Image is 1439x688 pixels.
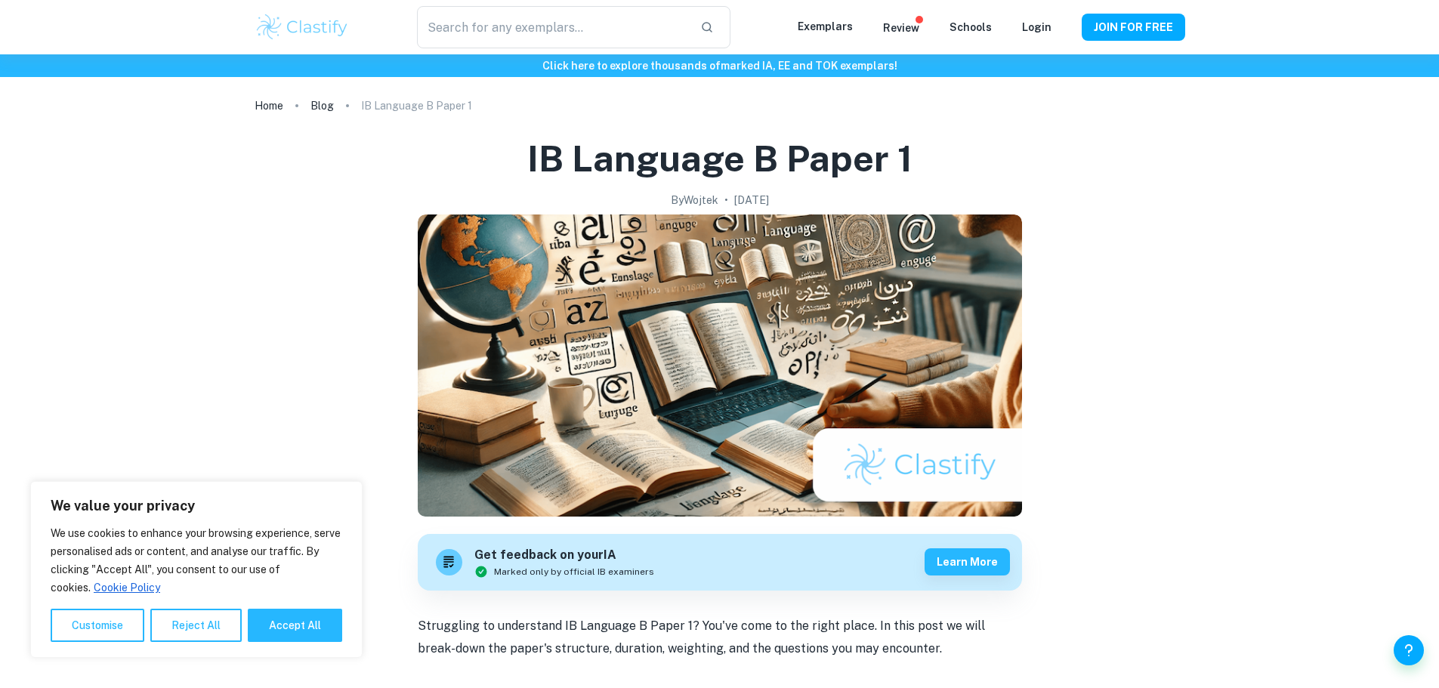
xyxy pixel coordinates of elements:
h2: By Wojtek [671,192,718,208]
button: Customise [51,609,144,642]
input: Search for any exemplars... [417,6,687,48]
button: Reject All [150,609,242,642]
a: Cookie Policy [93,581,161,594]
a: Home [255,95,283,116]
button: Accept All [248,609,342,642]
a: Blog [310,95,334,116]
p: Review [883,20,919,36]
p: Struggling to understand IB Language B Paper 1? You've come to the right place. In this post we w... [418,615,1022,661]
span: Marked only by official IB examiners [494,565,654,578]
img: IB Language B Paper 1 cover image [418,214,1022,517]
h6: Get feedback on your IA [474,546,654,565]
p: • [724,192,728,208]
p: We use cookies to enhance your browsing experience, serve personalised ads or content, and analys... [51,524,342,597]
button: JOIN FOR FREE [1082,14,1185,41]
img: Clastify logo [255,12,350,42]
a: Login [1022,21,1051,33]
h2: [DATE] [734,192,769,208]
p: We value your privacy [51,497,342,515]
div: We value your privacy [30,481,363,658]
h6: Click here to explore thousands of marked IA, EE and TOK exemplars ! [3,57,1436,74]
a: Get feedback on yourIAMarked only by official IB examinersLearn more [418,534,1022,591]
button: Help and Feedback [1394,635,1424,665]
h1: IB Language B Paper 1 [527,134,912,183]
button: Learn more [925,548,1010,575]
p: Exemplars [798,18,853,35]
p: IB Language B Paper 1 [361,97,472,114]
a: Schools [950,21,992,33]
